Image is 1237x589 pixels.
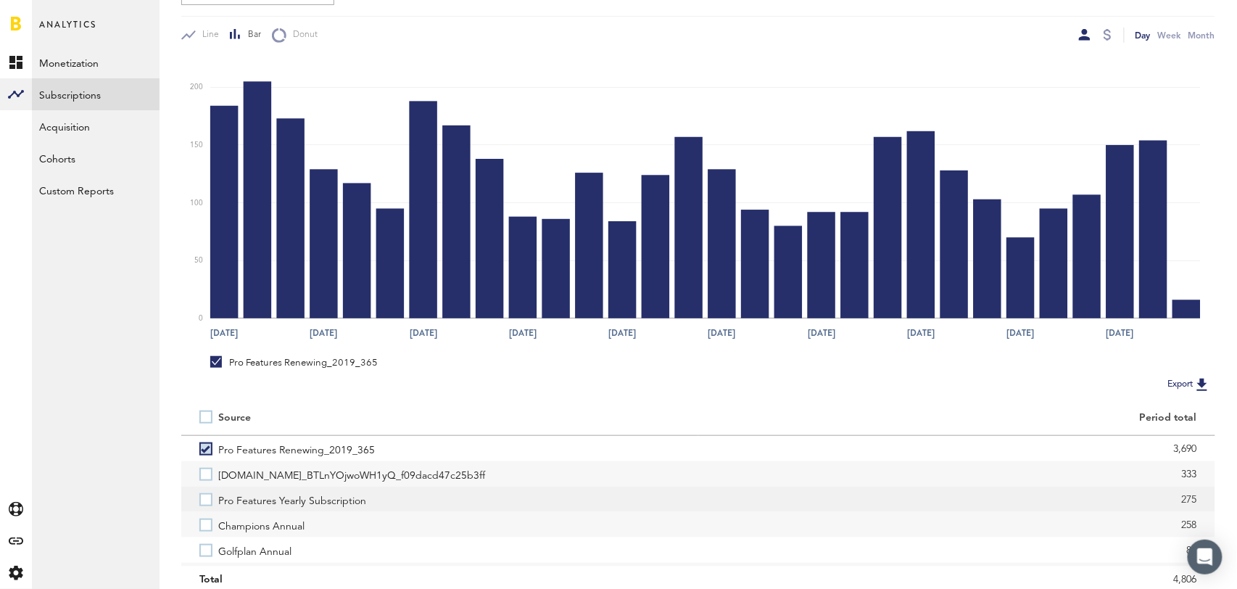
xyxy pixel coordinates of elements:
div: Source [218,412,251,424]
text: [DATE] [1106,327,1134,340]
div: Open Intercom Messenger [1188,540,1222,574]
div: 47 [716,565,1197,587]
text: 50 [194,258,203,265]
text: 100 [190,199,203,207]
text: 150 [190,141,203,149]
text: [DATE] [410,327,437,340]
div: 3,690 [716,438,1197,460]
div: 275 [716,489,1197,511]
span: Analytics [39,16,96,46]
text: [DATE] [509,327,537,340]
text: [DATE] [708,327,736,340]
text: [DATE] [210,327,238,340]
span: Pro Features Renewing_2019_365 [218,436,375,461]
text: 200 [190,84,203,91]
div: Day [1135,28,1151,43]
text: [DATE] [808,327,835,340]
span: Support [30,10,83,23]
a: Cohorts [32,142,160,174]
div: 333 [716,464,1197,485]
div: Month [1188,28,1215,43]
a: Monetization [32,46,160,78]
span: Pro Features Yearly Subscription [218,487,366,512]
div: Week [1158,28,1181,43]
text: 0 [199,315,203,322]
span: Donut [286,29,318,41]
div: 258 [716,514,1197,536]
span: Line [196,29,219,41]
text: [DATE] [907,327,935,340]
text: [DATE] [1007,327,1035,340]
span: [DOMAIN_NAME]_BTLnYOjwoWH1yQ_f09dacd47c25b3ff [218,461,485,487]
div: 85 [716,540,1197,561]
button: Export [1164,375,1215,394]
span: Golfplan Annual [218,537,291,563]
a: Custom Reports [32,174,160,206]
img: Export [1193,376,1211,393]
span: Classic Annual [218,563,284,588]
div: Period total [716,412,1197,424]
text: [DATE] [310,327,338,340]
a: Acquisition [32,110,160,142]
span: Champions Annual [218,512,305,537]
span: Bar [241,29,261,41]
div: Pro Features Renewing_2019_365 [210,356,378,369]
a: Subscriptions [32,78,160,110]
text: [DATE] [608,327,636,340]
